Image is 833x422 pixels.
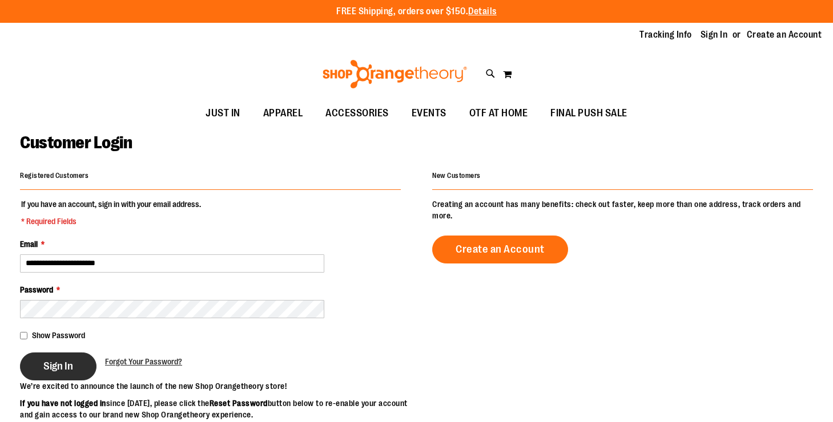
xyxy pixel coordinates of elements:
[20,397,417,420] p: since [DATE], please click the button below to re-enable your account and gain access to our bran...
[20,240,38,249] span: Email
[336,5,497,18] p: FREE Shipping, orders over $150.
[400,100,458,127] a: EVENTS
[468,6,497,17] a: Details
[539,100,639,127] a: FINAL PUSH SALE
[263,100,303,126] span: APPAREL
[194,100,252,127] a: JUST IN
[20,133,132,152] span: Customer Login
[432,198,813,221] p: Creating an account has many benefits: check out faster, keep more than one address, track orders...
[21,216,201,227] span: * Required Fields
[747,29,822,41] a: Create an Account
[321,60,469,88] img: Shop Orangetheory
[325,100,389,126] span: ACCESSORIES
[20,380,417,392] p: We’re excited to announce the launch of the new Shop Orangetheory store!
[550,100,627,126] span: FINAL PUSH SALE
[639,29,692,41] a: Tracking Info
[20,399,106,408] strong: If you have not logged in
[105,357,182,366] span: Forgot Your Password?
[701,29,728,41] a: Sign In
[456,243,545,255] span: Create an Account
[412,100,446,126] span: EVENTS
[469,100,528,126] span: OTF AT HOME
[105,356,182,367] a: Forgot Your Password?
[32,331,85,340] span: Show Password
[206,100,240,126] span: JUST IN
[20,198,202,227] legend: If you have an account, sign in with your email address.
[432,172,481,180] strong: New Customers
[20,172,88,180] strong: Registered Customers
[314,100,400,127] a: ACCESSORIES
[432,236,568,263] a: Create an Account
[458,100,540,127] a: OTF AT HOME
[20,285,53,294] span: Password
[20,352,96,380] button: Sign In
[252,100,315,127] a: APPAREL
[43,360,73,372] span: Sign In
[210,399,268,408] strong: Reset Password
